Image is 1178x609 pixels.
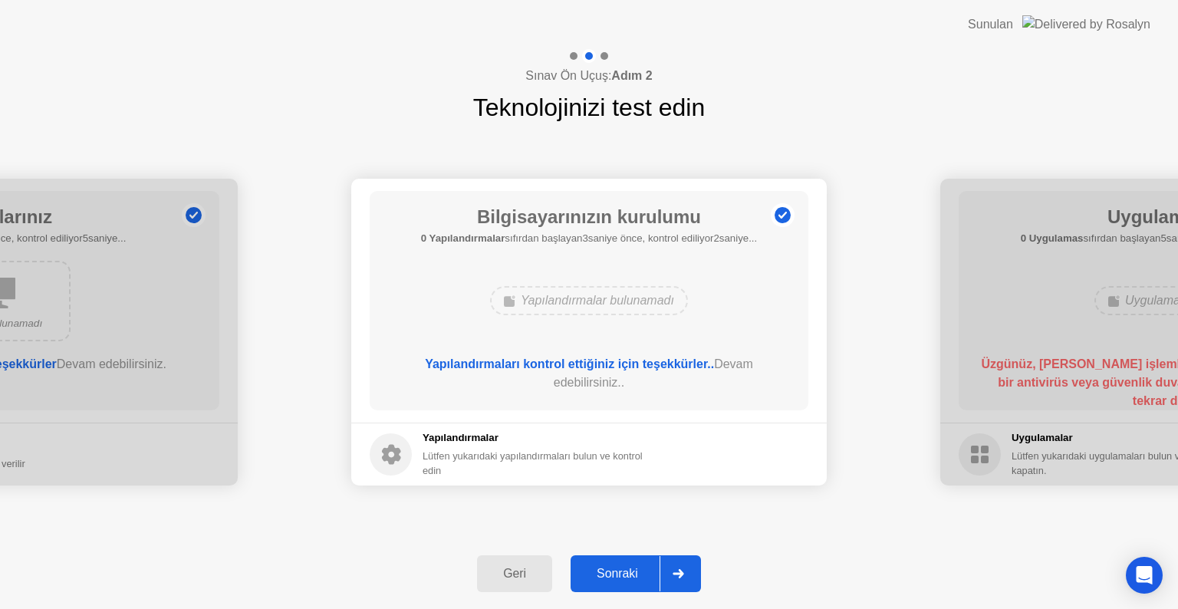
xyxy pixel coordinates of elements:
b: 0 Yapılandırmalar [421,232,505,244]
div: Sunulan [968,15,1013,34]
h5: Yapılandırmalar [423,430,655,446]
img: Delivered by Rosalyn [1022,15,1150,33]
button: Geri [477,555,552,592]
div: Lütfen yukarıdaki yapılandırmaları bulun ve kontrol edin [423,449,655,478]
h1: Teknolojinizi test edin [473,89,705,126]
div: Sonraki [575,567,660,581]
div: Geri [482,567,548,581]
b: Yapılandırmaları kontrol ettiğiniz için teşekkürler.. [425,357,714,370]
h4: Sınav Ön Uçuş: [525,67,652,85]
div: Yapılandırmalar bulunamadı [490,286,688,315]
b: Adım 2 [611,69,652,82]
button: Sonraki [571,555,701,592]
h5: sıfırdan başlayan3saniye önce, kontrol ediliyor2saniye... [421,231,758,246]
div: Devam edebilirsiniz.. [392,355,787,392]
div: Open Intercom Messenger [1126,557,1163,594]
h1: Bilgisayarınızın kurulumu [421,203,758,231]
